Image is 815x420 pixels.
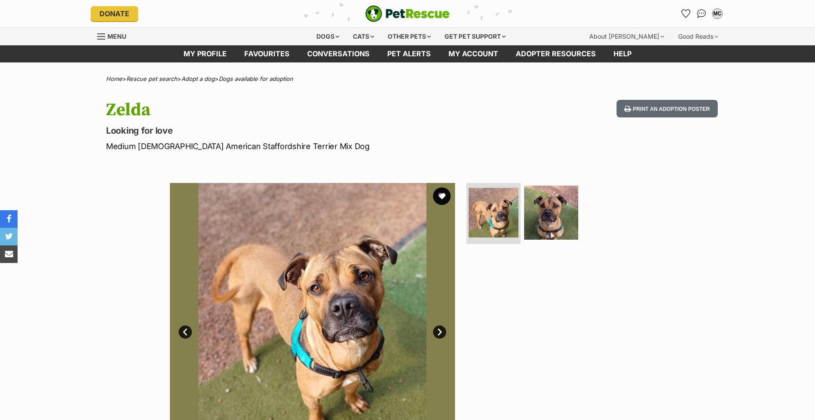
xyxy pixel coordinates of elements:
a: Dogs available for adoption [219,75,293,82]
a: Favourites [235,45,298,62]
div: Cats [347,28,380,45]
p: Looking for love [106,124,478,137]
a: Favourites [679,7,693,21]
a: Donate [91,6,138,21]
a: Pet alerts [378,45,440,62]
a: Rescue pet search [126,75,177,82]
img: Photo of Zelda [524,186,578,240]
div: Dogs [310,28,345,45]
img: Photo of Zelda [469,188,518,237]
button: My account [710,7,724,21]
div: Get pet support [438,28,512,45]
button: favourite [433,187,451,205]
a: Prev [179,325,192,339]
div: > > > [84,76,731,82]
a: My profile [175,45,235,62]
h1: Zelda [106,100,478,120]
button: Print an adoption poster [617,100,718,118]
div: Good Reads [672,28,724,45]
span: Menu [107,33,126,40]
a: Adopt a dog [181,75,215,82]
a: Help [605,45,640,62]
img: logo-e224e6f780fb5917bec1dbf3a21bbac754714ae5b6737aabdf751b685950b380.svg [365,5,450,22]
div: Other pets [382,28,437,45]
a: Menu [97,28,132,44]
div: MC [713,9,722,18]
p: Medium [DEMOGRAPHIC_DATA] American Staffordshire Terrier Mix Dog [106,140,478,152]
a: Conversations [694,7,709,21]
a: Adopter resources [507,45,605,62]
a: conversations [298,45,378,62]
a: PetRescue [365,5,450,22]
img: chat-41dd97257d64d25036548639549fe6c8038ab92f7586957e7f3b1b290dea8141.svg [697,9,706,18]
a: My account [440,45,507,62]
a: Next [433,325,446,339]
div: About [PERSON_NAME] [583,28,670,45]
ul: Account quick links [679,7,724,21]
a: Home [106,75,122,82]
